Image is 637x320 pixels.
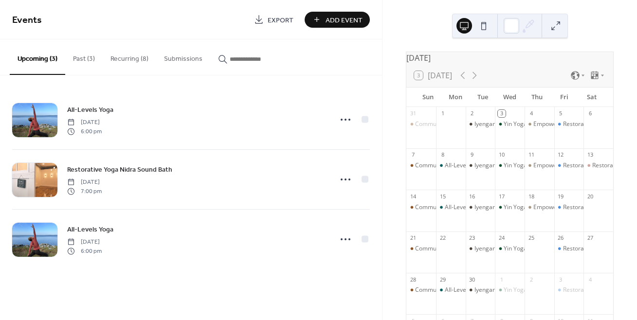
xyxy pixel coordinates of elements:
[498,151,505,159] div: 10
[563,120,609,128] div: Restorative Yoga
[436,286,466,294] div: All-Levels Yoga
[554,245,584,253] div: Restorative Yoga
[474,286,510,294] div: Iyengar Yoga
[406,286,436,294] div: Community Yoga
[586,151,594,159] div: 13
[415,120,461,128] div: Community Yoga
[474,161,510,170] div: Iyengar Yoga
[67,178,102,187] span: [DATE]
[67,165,172,175] span: Restorative Yoga Nidra Sound Bath
[406,52,613,64] div: [DATE]
[495,286,525,294] div: Yin Yoga
[495,161,525,170] div: Yin Yoga
[103,39,156,74] button: Recurring (8)
[406,203,436,212] div: Community Yoga
[406,245,436,253] div: Community Yoga
[466,161,495,170] div: Iyengar Yoga
[439,151,446,159] div: 8
[554,161,584,170] div: Restorative Yoga
[445,203,486,212] div: All-Levels Yoga
[586,193,594,200] div: 20
[67,127,102,136] span: 6:00 pm
[409,276,417,283] div: 28
[415,245,461,253] div: Community Yoga
[469,110,476,117] div: 2
[563,245,609,253] div: Restorative Yoga
[474,203,510,212] div: Iyengar Yoga
[525,203,554,212] div: Empowered Transitions: Yoga for Change & Clarity
[156,39,210,74] button: Submissions
[409,151,417,159] div: 7
[406,161,436,170] div: Community Yoga
[557,193,564,200] div: 19
[495,120,525,128] div: Yin Yoga
[409,110,417,117] div: 31
[554,120,584,128] div: Restorative Yoga
[415,203,461,212] div: Community Yoga
[583,161,613,170] div: Restorative Yoga Nidra Sound Bath
[578,88,605,107] div: Sat
[268,15,293,25] span: Export
[524,88,551,107] div: Thu
[495,245,525,253] div: Yin Yoga
[498,234,505,242] div: 24
[504,120,527,128] div: Yin Yoga
[415,286,461,294] div: Community Yoga
[563,286,609,294] div: Restorative Yoga
[504,286,527,294] div: Yin Yoga
[67,105,113,115] span: All-Levels Yoga
[557,151,564,159] div: 12
[67,118,102,127] span: [DATE]
[406,120,436,128] div: Community Yoga
[409,234,417,242] div: 21
[498,110,505,117] div: 3
[439,110,446,117] div: 1
[445,161,486,170] div: All-Levels Yoga
[498,276,505,283] div: 1
[67,238,102,247] span: [DATE]
[586,276,594,283] div: 4
[563,203,609,212] div: Restorative Yoga
[554,203,584,212] div: Restorative Yoga
[554,286,584,294] div: Restorative Yoga
[466,245,495,253] div: Iyengar Yoga
[305,12,370,28] button: Add Event
[439,193,446,200] div: 15
[469,234,476,242] div: 23
[504,245,527,253] div: Yin Yoga
[551,88,578,107] div: Fri
[67,247,102,255] span: 6:00 pm
[65,39,103,74] button: Past (3)
[247,12,301,28] a: Export
[439,234,446,242] div: 22
[563,161,609,170] div: Restorative Yoga
[525,161,554,170] div: Empowered Transitions: Yoga for Change & Clarity
[557,110,564,117] div: 5
[415,161,461,170] div: Community Yoga
[466,120,495,128] div: Iyengar Yoga
[326,15,363,25] span: Add Event
[504,161,527,170] div: Yin Yoga
[67,225,113,235] span: All-Levels Yoga
[495,203,525,212] div: Yin Yoga
[436,161,466,170] div: All-Levels Yoga
[469,193,476,200] div: 16
[498,193,505,200] div: 17
[469,276,476,283] div: 30
[439,276,446,283] div: 29
[557,234,564,242] div: 26
[528,151,535,159] div: 11
[528,234,535,242] div: 25
[67,224,113,235] a: All-Levels Yoga
[441,88,469,107] div: Mon
[528,276,535,283] div: 2
[409,193,417,200] div: 14
[474,120,510,128] div: Iyengar Yoga
[504,203,527,212] div: Yin Yoga
[67,164,172,175] a: Restorative Yoga Nidra Sound Bath
[496,88,524,107] div: Wed
[436,203,466,212] div: All-Levels Yoga
[12,11,42,30] span: Events
[525,120,554,128] div: Empowered Transitions: Yoga for Change & Clarity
